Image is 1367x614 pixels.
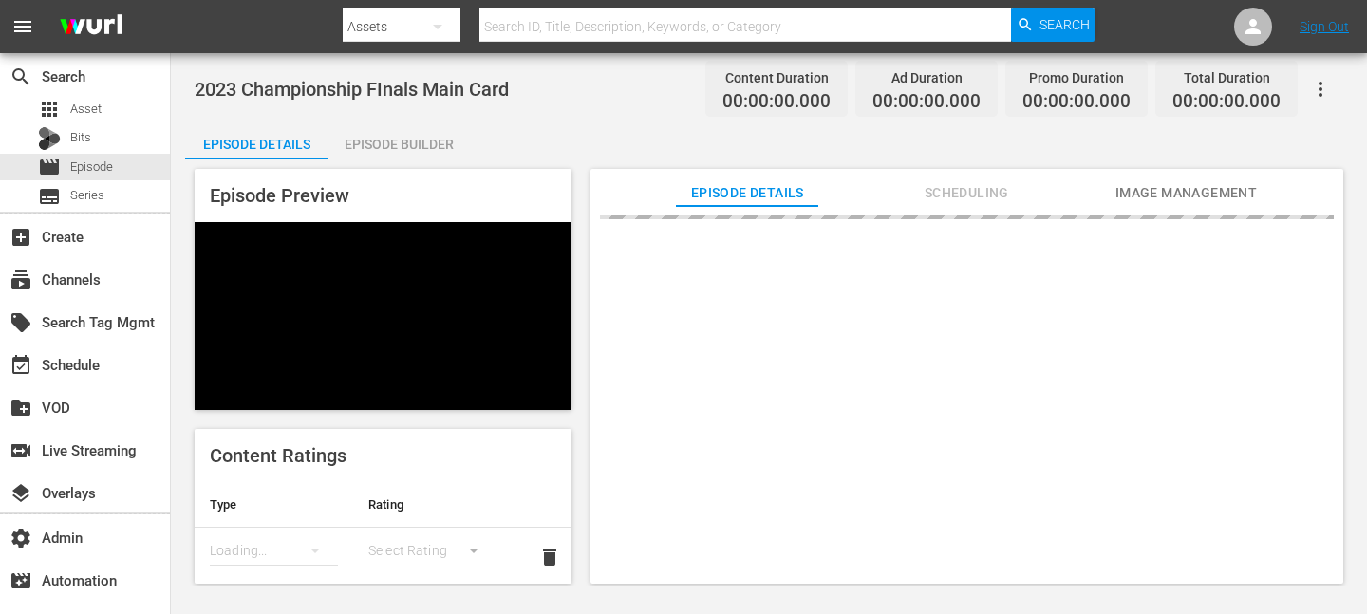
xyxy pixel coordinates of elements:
[195,482,353,528] th: Type
[872,91,981,113] span: 00:00:00.000
[46,5,137,49] img: ans4CAIJ8jUAAAAAAAAAAAAAAAAAAAAAAAAgQb4GAAAAAAAAAAAAAAAAAAAAAAAAJMjXAAAAAAAAAAAAAAAAAAAAAAAAgAT5G...
[527,534,572,580] button: delete
[676,181,818,205] span: Episode Details
[872,65,981,91] div: Ad Duration
[722,65,831,91] div: Content Duration
[9,569,32,592] span: Automation
[9,527,32,549] span: Admin
[538,546,561,568] span: delete
[195,78,509,101] span: 2023 Championship FInals Main Card
[1022,65,1131,91] div: Promo Duration
[9,269,32,291] span: Channels
[9,311,32,334] span: Search Tag Mgmt
[9,482,32,505] span: Overlays
[1172,91,1281,113] span: 00:00:00.000
[185,121,328,167] div: Episode Details
[11,15,34,38] span: menu
[353,482,512,528] th: Rating
[70,100,102,119] span: Asset
[722,91,831,113] span: 00:00:00.000
[9,354,32,377] span: Schedule
[210,184,349,207] span: Episode Preview
[1039,8,1090,42] span: Search
[210,444,346,467] span: Content Ratings
[70,128,91,147] span: Bits
[1114,181,1257,205] span: Image Management
[9,397,32,419] span: VOD
[38,185,61,208] span: Series
[70,158,113,177] span: Episode
[185,121,328,159] button: Episode Details
[9,65,32,88] span: Search
[328,121,470,159] button: Episode Builder
[328,121,470,167] div: Episode Builder
[9,439,32,462] span: Live Streaming
[38,156,61,178] span: Episode
[1300,19,1349,34] a: Sign Out
[38,127,61,150] div: Bits
[9,226,32,249] span: Create
[195,482,571,586] table: simple table
[1011,8,1095,42] button: Search
[1022,91,1131,113] span: 00:00:00.000
[38,98,61,121] span: Asset
[1172,65,1281,91] div: Total Duration
[70,186,104,205] span: Series
[895,181,1038,205] span: Scheduling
